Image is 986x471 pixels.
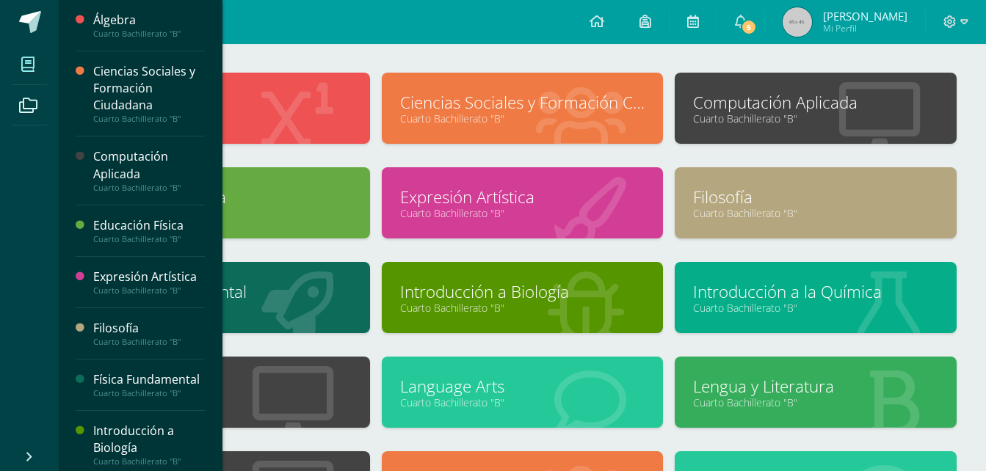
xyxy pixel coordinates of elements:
[106,301,352,315] a: Cuarto Bachillerato "B"
[106,112,352,125] a: Cuarto Bachillerato "B"
[93,29,205,39] div: Cuarto Bachillerato "B"
[93,63,205,114] div: Ciencias Sociales y Formación Ciudadana
[693,206,938,220] a: Cuarto Bachillerato "B"
[93,12,205,29] div: Álgebra
[400,186,645,208] a: Expresión Artística
[93,269,205,296] a: Expresión ArtísticaCuarto Bachillerato "B"
[693,301,938,315] a: Cuarto Bachillerato "B"
[400,206,645,220] a: Cuarto Bachillerato "B"
[93,148,205,192] a: Computación AplicadaCuarto Bachillerato "B"
[93,320,205,347] a: FilosofíaCuarto Bachillerato "B"
[106,206,352,220] a: Cuarto Bachillerato "B"
[106,186,352,208] a: Educación Física
[400,280,645,303] a: Introducción a Biología
[93,456,205,467] div: Cuarto Bachillerato "B"
[93,217,205,234] div: Educación Física
[693,91,938,114] a: Computación Aplicada
[93,234,205,244] div: Cuarto Bachillerato "B"
[93,148,205,182] div: Computación Aplicada
[93,63,205,124] a: Ciencias Sociales y Formación CiudadanaCuarto Bachillerato "B"
[823,22,907,34] span: Mi Perfil
[93,320,205,337] div: Filosofía
[400,112,645,125] a: Cuarto Bachillerato "B"
[93,371,205,388] div: Física Fundamental
[693,375,938,398] a: Lengua y Literatura
[823,9,907,23] span: [PERSON_NAME]
[741,19,757,35] span: 5
[93,217,205,244] a: Educación FísicaCuarto Bachillerato "B"
[93,285,205,296] div: Cuarto Bachillerato "B"
[106,395,352,409] a: Cuarto Bachillerato "B"
[93,269,205,285] div: Expresión Artística
[93,388,205,398] div: Cuarto Bachillerato "B"
[93,114,205,124] div: Cuarto Bachillerato "B"
[106,280,352,303] a: Física Fundamental
[106,375,352,398] a: Laboratorio I
[93,423,205,456] div: Introducción a Biología
[693,280,938,303] a: Introducción a la Química
[93,183,205,193] div: Cuarto Bachillerato "B"
[783,7,812,37] img: 45x45
[106,91,352,114] a: Álgebra
[693,112,938,125] a: Cuarto Bachillerato "B"
[93,423,205,467] a: Introducción a BiologíaCuarto Bachillerato "B"
[400,395,645,409] a: Cuarto Bachillerato "B"
[93,337,205,347] div: Cuarto Bachillerato "B"
[93,371,205,398] a: Física FundamentalCuarto Bachillerato "B"
[400,375,645,398] a: Language Arts
[93,12,205,39] a: ÁlgebraCuarto Bachillerato "B"
[693,186,938,208] a: Filosofía
[400,91,645,114] a: Ciencias Sociales y Formación Ciudadana
[400,301,645,315] a: Cuarto Bachillerato "B"
[693,395,938,409] a: Cuarto Bachillerato "B"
